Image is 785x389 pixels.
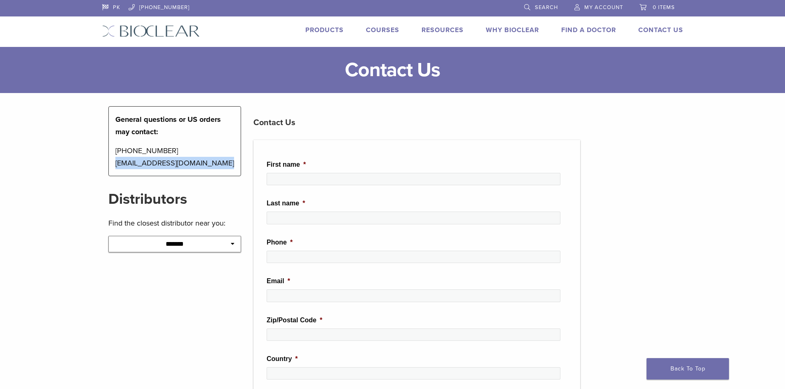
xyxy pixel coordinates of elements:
[267,161,306,169] label: First name
[422,26,464,34] a: Resources
[535,4,558,11] span: Search
[486,26,539,34] a: Why Bioclear
[653,4,675,11] span: 0 items
[584,4,623,11] span: My Account
[108,217,241,229] p: Find the closest distributor near you:
[267,238,293,247] label: Phone
[115,144,234,169] p: [PHONE_NUMBER] [EMAIL_ADDRESS][DOMAIN_NAME]
[108,189,241,209] h2: Distributors
[102,25,200,37] img: Bioclear
[267,277,290,286] label: Email
[638,26,683,34] a: Contact Us
[115,115,221,136] strong: General questions or US orders may contact:
[561,26,616,34] a: Find A Doctor
[267,316,322,325] label: Zip/Postal Code
[267,199,305,208] label: Last name
[267,355,298,363] label: Country
[253,113,580,133] h3: Contact Us
[647,358,729,380] a: Back To Top
[366,26,399,34] a: Courses
[305,26,344,34] a: Products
